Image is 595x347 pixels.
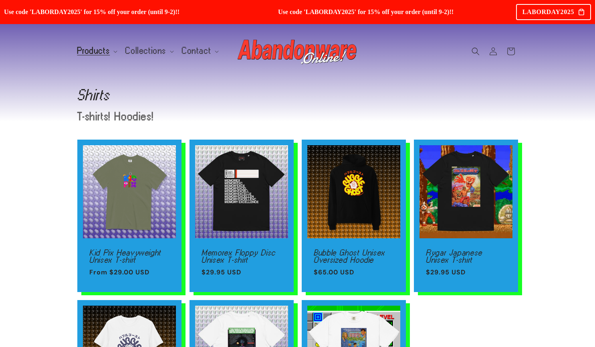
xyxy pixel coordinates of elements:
[234,32,361,70] a: Abandonware
[77,111,371,122] p: T-shirts! Hoodies!
[238,35,358,67] img: Abandonware
[516,4,591,20] div: LABORDAY2025
[121,43,177,59] summary: Collections
[426,249,506,263] a: Rygar Japanese Unisex T-shirt
[77,88,518,101] h1: Shirts
[182,47,211,55] span: Contact
[177,43,222,59] summary: Contact
[467,43,484,60] summary: Search
[89,249,169,263] a: Kid Pix Heavyweight Unisex T-shirt
[125,47,166,55] span: Collections
[278,8,542,16] span: Use code 'LABORDAY2025' for 15% off your order (until 9-2)!!
[4,8,268,16] span: Use code 'LABORDAY2025' for 15% off your order (until 9-2)!!
[77,47,110,55] span: Products
[73,43,121,59] summary: Products
[202,249,282,263] a: Memorex Floppy Disc Unisex T-shirt
[314,249,394,263] a: Bubble Ghost Unisex Oversized Hoodie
